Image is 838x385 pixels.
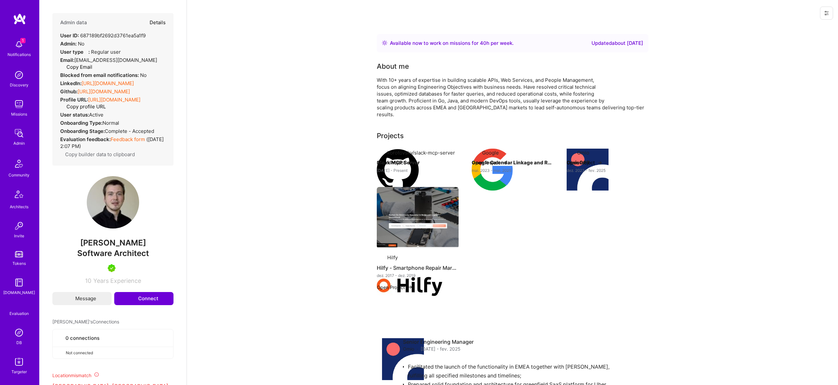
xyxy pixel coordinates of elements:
[377,158,459,167] h4: Slack MCP Server
[597,160,603,165] img: arrow-right
[60,128,105,134] strong: Onboarding Stage:
[12,260,26,267] div: Tokens
[62,65,66,70] i: icon Copy
[377,264,459,272] h4: Hilfy - Smartphone Repair Marketplace
[52,238,173,248] span: [PERSON_NAME]
[11,368,27,375] div: Targeter
[60,72,140,78] strong: Blocked from email notifications:
[60,41,77,47] strong: Admin:
[114,292,173,305] button: Connect
[105,128,154,134] span: Complete - Accepted
[60,57,74,63] strong: Email:
[377,77,648,118] div: With 10+ years of expertise in building scalable APIs, Web Services, and People Management, focus...
[377,284,413,291] button: Open Project
[60,48,121,55] div: Regular user
[387,254,398,261] div: Hilfy
[62,103,106,110] button: Copy profile URL
[12,68,26,82] img: discovery
[60,20,87,26] h4: Admin data
[9,310,29,317] div: Evaluation
[408,284,413,290] img: arrow-right
[108,264,116,272] img: A.Teamer in Residence
[472,159,508,166] button: Open Project
[480,40,486,46] span: 40
[377,254,442,319] img: Company logo
[52,372,173,379] div: Location mismatch
[12,276,26,289] img: guide book
[12,38,26,51] img: bell
[77,248,149,258] span: Software Architect
[377,312,648,320] h3: Jobs
[408,160,413,165] img: arrow-right
[60,152,65,157] i: icon Copy
[11,188,27,203] img: Architects
[377,149,419,191] img: Company logo
[65,335,100,341] span: 0 connections
[60,40,84,47] div: No
[60,32,146,39] div: 687189bf2692d3761ea5a1f9
[129,296,135,302] i: icon Connect
[13,13,26,25] img: logo
[421,345,461,352] span: [DATE] - fev. 2025
[150,13,166,32] button: Details
[577,149,589,156] div: Omio
[66,349,93,356] span: Not connected
[13,140,25,147] div: Admin
[9,172,29,178] div: Community
[111,136,145,142] a: Feedback form
[93,277,141,284] span: Years Experience
[403,345,414,352] span: Omio
[403,338,474,345] h4: Senior Engineering Manager
[52,292,112,305] button: Message
[567,167,648,174] div: dez. 2023 - fev. 2025
[60,88,78,95] strong: Github:
[60,112,89,118] strong: User status:
[3,289,35,296] div: [DOMAIN_NAME]
[377,131,404,141] div: Projects
[85,277,91,284] span: 10
[377,62,409,71] div: About me
[387,149,455,156] div: korotovsky/slack-mcp-server
[472,158,554,167] h4: Google Calendar Linkage and Re-identification Attack
[10,82,28,88] div: Discovery
[417,345,418,352] span: ·
[592,39,643,47] div: Updated about [DATE]
[482,149,499,156] div: Google
[83,49,88,54] i: Help
[16,339,22,346] div: DB
[390,39,514,47] div: Available now to work on missions for h per week .
[82,80,134,86] a: [URL][DOMAIN_NAME]
[12,355,26,368] img: Skill Targeter
[60,136,166,150] div: ( [DATE] 2:07 PM )
[78,88,130,95] a: [URL][DOMAIN_NAME]
[52,329,173,359] button: 0 connectionsNot connected
[377,167,459,174] div: [DATE] - Present
[62,104,66,109] i: icon Copy
[11,156,27,172] img: Community
[8,51,31,58] div: Notifications
[472,167,554,174] div: mai. 2023 - mai. 2025
[17,305,22,310] i: icon SelectionTeam
[12,127,26,140] img: admin teamwork
[60,97,88,103] strong: Profile URL:
[58,336,63,340] i: icon Collaborator
[567,149,609,191] img: Company logo
[87,176,139,229] img: User Avatar
[60,151,135,158] button: Copy builder data to clipboard
[52,318,119,325] span: [PERSON_NAME]'s Connections
[377,272,459,279] div: dez. 2017 - dez. 2019
[567,159,603,166] button: Open Project
[60,80,82,86] strong: LinkedIn:
[14,232,24,239] div: Invite
[74,57,157,63] span: [EMAIL_ADDRESS][DOMAIN_NAME]
[60,32,79,39] strong: User ID:
[62,64,92,70] button: Copy Email
[89,112,103,118] span: Active
[502,160,508,165] img: arrow-right
[10,203,28,210] div: Architects
[382,40,387,46] img: Availability
[377,187,459,248] img: Hilfy - Smartphone Repair Marketplace
[12,98,26,111] img: teamwork
[20,38,26,43] span: 1
[102,120,119,126] span: normal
